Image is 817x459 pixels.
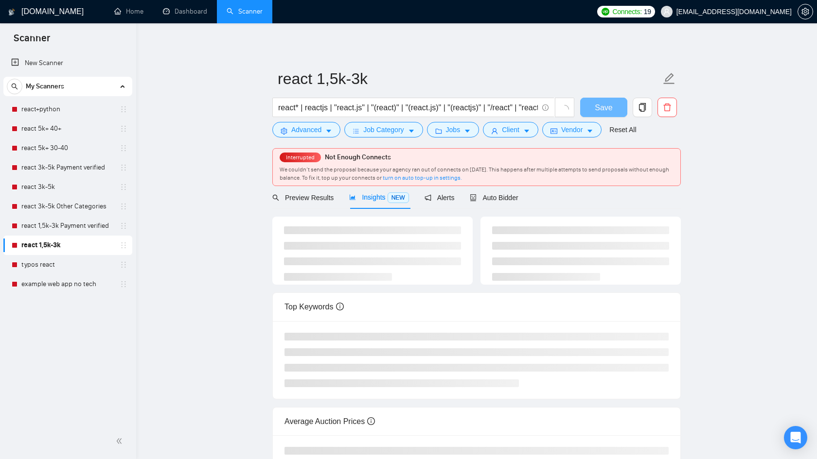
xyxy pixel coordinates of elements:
[21,119,114,138] a: react 5k+ 40+
[551,127,557,135] span: idcard
[470,194,518,202] span: Auto Bidder
[470,194,477,201] span: robot
[663,72,675,85] span: edit
[283,154,318,161] span: Interrupted
[120,261,127,269] span: holder
[446,124,461,135] span: Jobs
[21,255,114,274] a: typos react
[542,122,602,137] button: idcardVendorcaret-down
[21,216,114,236] a: react 1,5k-3k Payment verified
[291,124,321,135] span: Advanced
[120,183,127,191] span: holder
[280,166,669,181] span: We couldn’t send the proposal because your agency ran out of connects on [DATE]. This happens aft...
[120,164,127,171] span: holder
[644,6,651,17] span: 19
[633,103,652,112] span: copy
[227,7,263,16] a: searchScanner
[367,417,375,425] span: info-circle
[272,194,334,202] span: Preview Results
[363,124,404,135] span: Job Category
[798,8,813,16] span: setting
[7,83,22,90] span: search
[120,125,127,133] span: holder
[602,8,609,16] img: upwork-logo.png
[609,124,636,135] a: Reset All
[325,127,332,135] span: caret-down
[7,79,22,94] button: search
[120,203,127,210] span: holder
[612,6,641,17] span: Connects:
[657,98,677,117] button: delete
[349,193,408,201] span: Insights
[120,241,127,249] span: holder
[560,105,569,114] span: loading
[586,127,593,135] span: caret-down
[542,104,549,111] span: info-circle
[435,127,442,135] span: folder
[561,124,583,135] span: Vendor
[408,127,415,135] span: caret-down
[11,53,124,73] a: New Scanner
[281,127,287,135] span: setting
[120,144,127,152] span: holder
[336,303,344,310] span: info-circle
[116,436,125,446] span: double-left
[658,103,676,112] span: delete
[425,194,455,202] span: Alerts
[21,138,114,158] a: react 5k+ 30-40
[388,192,409,203] span: NEW
[325,153,391,161] span: Not Enough Connects
[595,102,612,114] span: Save
[284,408,669,435] div: Average Auction Prices
[427,122,480,137] button: folderJobscaret-down
[6,31,58,51] span: Scanner
[798,4,813,19] button: setting
[425,194,431,201] span: notification
[523,127,530,135] span: caret-down
[784,426,807,449] div: Open Intercom Messenger
[3,53,132,73] li: New Scanner
[663,8,670,15] span: user
[21,236,114,255] a: react 1,5k-3k
[633,98,652,117] button: copy
[21,100,114,119] a: react+python
[21,274,114,294] a: example web app no tech
[278,102,538,114] input: Search Freelance Jobs...
[353,127,359,135] span: bars
[8,4,15,20] img: logo
[349,194,356,201] span: area-chart
[383,174,462,181] a: turn on auto top-up in settings.
[21,177,114,197] a: react 3k-5k
[464,127,471,135] span: caret-down
[344,122,423,137] button: barsJob Categorycaret-down
[163,7,207,16] a: dashboardDashboard
[272,122,340,137] button: settingAdvancedcaret-down
[21,158,114,177] a: react 3k-5k Payment verified
[21,197,114,216] a: react 3k-5k Other Categories
[26,77,64,96] span: My Scanners
[272,194,279,201] span: search
[120,105,127,113] span: holder
[284,293,669,321] div: Top Keywords
[120,280,127,288] span: holder
[502,124,519,135] span: Client
[491,127,498,135] span: user
[3,77,132,294] li: My Scanners
[114,7,143,16] a: homeHome
[798,8,813,16] a: setting
[278,67,661,91] input: Scanner name...
[580,98,627,117] button: Save
[120,222,127,230] span: holder
[483,122,538,137] button: userClientcaret-down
